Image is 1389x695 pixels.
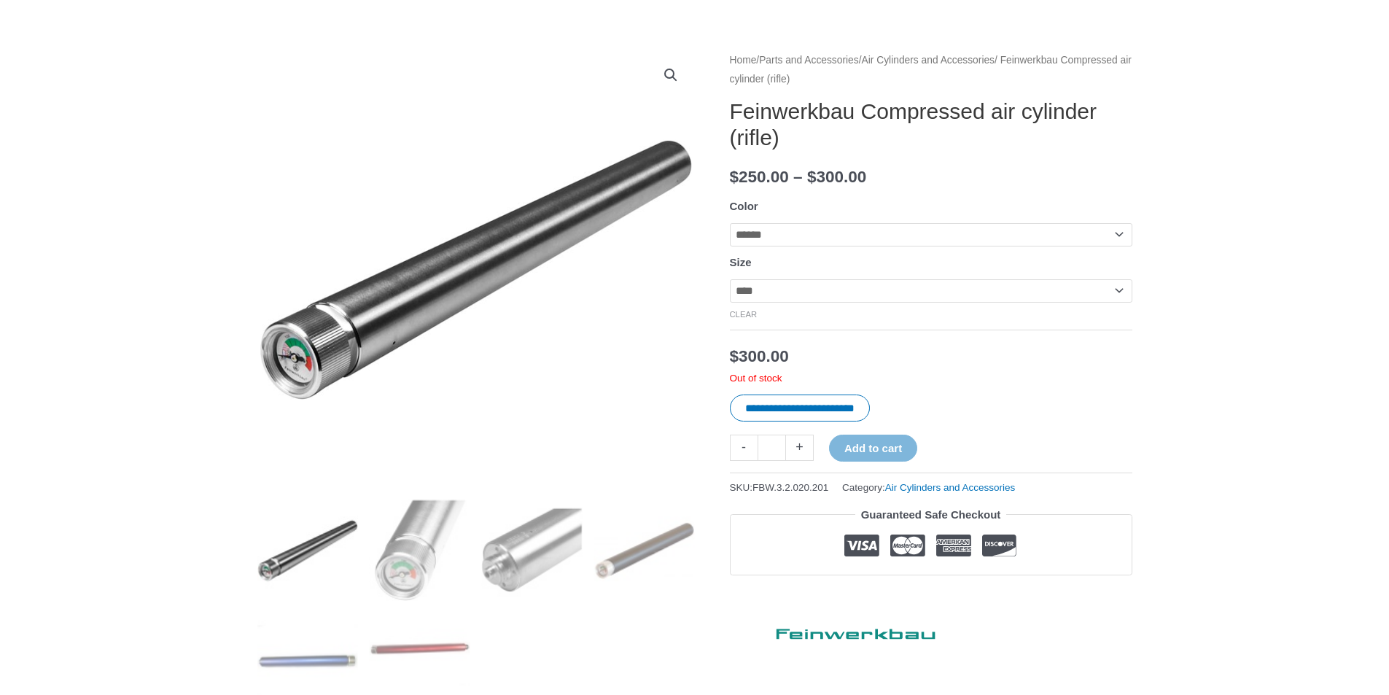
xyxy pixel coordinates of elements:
[793,168,803,186] span: –
[481,500,583,601] img: Feinwerkbau Compressed air cylinder (rifle) - Image 3
[730,51,1132,88] nav: Breadcrumb
[855,505,1007,525] legend: Guaranteed Safe Checkout
[758,435,786,460] input: Product quantity
[730,256,752,268] label: Size
[730,168,739,186] span: $
[730,372,1132,385] p: Out of stock
[730,347,739,365] span: $
[730,478,829,497] span: SKU:
[730,435,758,460] a: -
[759,55,859,66] a: Parts and Accessories
[730,310,758,319] a: Clear options
[658,62,684,88] a: View full-screen image gallery
[730,347,789,365] bdi: 300.00
[752,482,828,493] span: FBW.3.2.020.201
[730,615,949,646] a: Feinwerkbau
[885,482,1016,493] a: Air Cylinders and Accessories
[829,435,917,462] button: Add to cart
[730,98,1132,151] h1: Feinwerkbau Compressed air cylinder (rifle)
[730,168,789,186] bdi: 250.00
[786,435,814,460] a: +
[257,500,359,601] img: Feinwerkbau Compressed air cylinder
[842,478,1015,497] span: Category:
[807,168,866,186] bdi: 300.00
[730,200,758,212] label: Color
[807,168,817,186] span: $
[594,500,695,601] img: Feinwerkbau Compressed air cylinder (rifle) - Image 4
[369,500,470,601] img: Feinwerkbau Compressed air cylinder (rifle) - Image 2
[862,55,995,66] a: Air Cylinders and Accessories
[730,55,757,66] a: Home
[730,586,1132,604] iframe: Customer reviews powered by Trustpilot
